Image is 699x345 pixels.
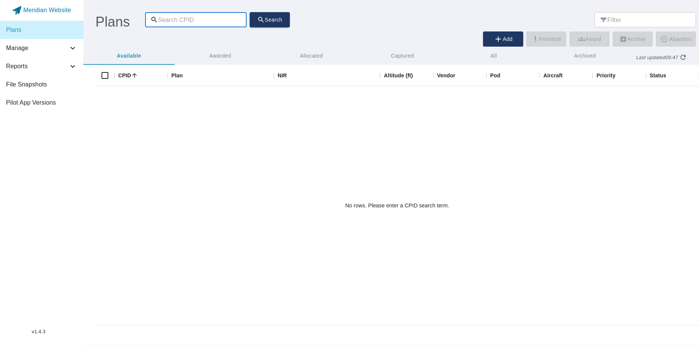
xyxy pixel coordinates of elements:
[171,65,183,86] div: Plan
[114,65,167,86] div: CPID
[274,65,380,86] div: NIR
[607,12,683,27] input: Filter
[256,15,284,25] span: Search
[636,53,687,61] div: Last updated 09:47
[646,65,699,86] div: Status
[593,65,646,86] div: Priority
[23,6,71,15] p: Meridian Website
[278,65,287,86] div: NIR
[596,65,615,86] div: Priority
[490,65,500,86] div: Pod
[12,6,21,15] img: airplane icon
[489,34,517,44] span: Add
[88,51,170,61] span: Available
[95,12,130,31] h1: Plans
[6,98,77,107] span: Pilot App Versions
[384,65,413,86] div: Altitude (ft)
[433,65,486,86] div: Vendor
[361,51,444,61] span: Captured
[250,12,290,27] button: Search
[650,65,666,86] div: Status
[437,65,455,86] div: Vendor
[131,72,138,79] button: Sort
[167,65,274,86] div: Plan
[539,65,593,86] div: Aircraft
[118,65,131,86] div: CPID
[158,12,234,27] input: Search CPID
[543,65,563,86] div: Aircraft
[544,51,626,61] span: Archived
[483,31,523,47] button: Add
[6,80,77,89] span: File Snapshots
[6,62,68,71] span: Reports
[270,51,352,61] span: Allocated
[486,65,539,86] div: Pod
[179,51,261,61] span: Awarded
[453,51,535,61] span: All
[380,65,433,86] div: Altitude (ft)
[6,25,77,34] span: Plans
[6,44,68,53] span: Manage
